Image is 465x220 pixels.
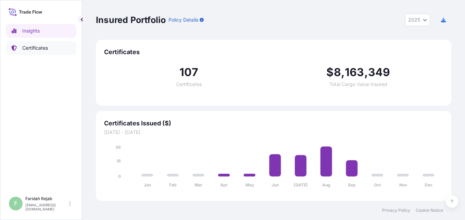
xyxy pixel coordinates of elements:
a: Privacy Policy [382,208,410,213]
a: Certificates [6,41,76,55]
span: Certificates [104,48,443,56]
tspan: Mar [194,182,202,187]
tspan: Apr [220,182,228,187]
span: $ [326,67,334,78]
span: F [14,200,18,207]
tspan: Jan [144,182,151,187]
span: , [341,67,345,78]
span: Certificates [176,82,202,87]
button: Year Selector [405,14,430,26]
p: [EMAIL_ADDRESS][DOMAIN_NAME] [25,203,68,211]
p: Insured Portfolio [96,14,166,25]
p: Faridah Rejab [25,196,68,201]
tspan: Oct [374,182,381,187]
span: 107 [179,67,198,78]
p: Policy Details [168,16,198,23]
tspan: 36 [115,145,121,150]
span: Total Cargo Value Insured [329,82,387,87]
a: Insights [6,24,76,38]
tspan: Jun [272,182,279,187]
tspan: Feb [169,182,177,187]
p: Certificates [22,45,48,51]
a: Cookie Notice [416,208,443,213]
span: 163 [345,67,364,78]
tspan: 0 [118,174,121,179]
tspan: Dec [425,182,432,187]
span: [DATE] - [DATE] [104,129,443,136]
span: , [364,67,368,78]
span: Certificates Issued ($) [104,119,443,127]
p: Insights [22,27,40,34]
tspan: 18 [116,158,121,163]
tspan: May [246,182,254,187]
tspan: [DATE] [294,182,308,187]
tspan: Aug [322,182,330,187]
span: 2025 [408,16,420,23]
span: 8 [334,67,341,78]
span: 349 [368,67,390,78]
tspan: Sep [348,182,356,187]
tspan: Nov [399,182,407,187]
